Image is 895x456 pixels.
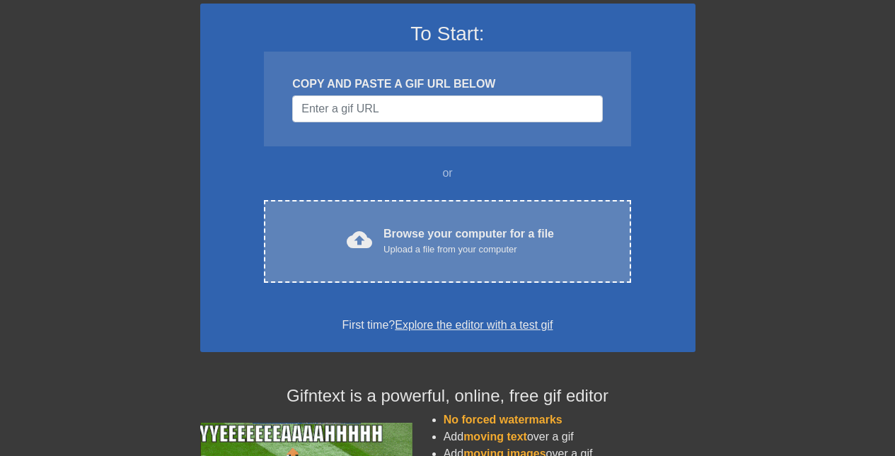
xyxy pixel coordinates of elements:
[383,242,554,257] div: Upload a file from your computer
[292,95,602,122] input: Username
[200,386,695,407] h4: Gifntext is a powerful, online, free gif editor
[444,428,695,445] li: Add over a gif
[444,414,562,426] span: No forced watermarks
[219,317,677,334] div: First time?
[395,319,553,331] a: Explore the editor with a test gif
[219,22,677,46] h3: To Start:
[463,431,527,443] span: moving text
[347,227,372,252] span: cloud_upload
[292,76,602,93] div: COPY AND PASTE A GIF URL BELOW
[237,165,659,182] div: or
[383,226,554,257] div: Browse your computer for a file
